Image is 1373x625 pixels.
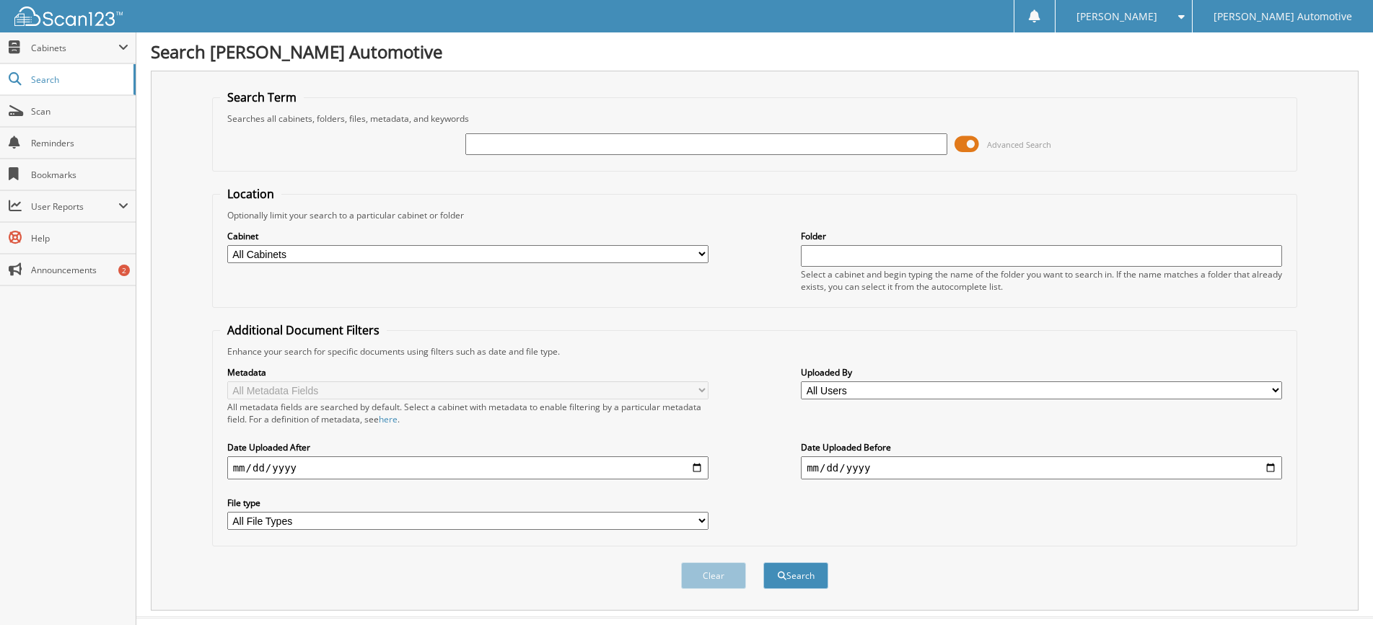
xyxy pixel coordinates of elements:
span: Scan [31,105,128,118]
span: [PERSON_NAME] Automotive [1214,12,1352,21]
label: Date Uploaded Before [801,441,1282,453]
label: File type [227,497,709,509]
label: Date Uploaded After [227,441,709,453]
h1: Search [PERSON_NAME] Automotive [151,40,1359,63]
div: Select a cabinet and begin typing the name of the folder you want to search in. If the name match... [801,268,1282,293]
span: User Reports [31,200,118,213]
img: scan123-logo-white.svg [14,6,123,26]
legend: Additional Document Filters [220,322,387,338]
span: Announcements [31,264,128,276]
a: here [379,413,398,425]
button: Clear [681,562,746,589]
span: [PERSON_NAME] [1076,12,1157,21]
label: Cabinet [227,230,709,242]
div: Optionally limit your search to a particular cabinet or folder [220,209,1290,221]
div: 2 [118,265,130,276]
label: Folder [801,230,1282,242]
span: Search [31,74,126,86]
input: end [801,456,1282,479]
span: Advanced Search [987,139,1051,150]
legend: Search Term [220,89,304,105]
div: Searches all cabinets, folders, files, metadata, and keywords [220,112,1290,125]
div: All metadata fields are searched by default. Select a cabinet with metadata to enable filtering b... [227,401,709,425]
legend: Location [220,186,281,202]
label: Uploaded By [801,366,1282,378]
input: start [227,456,709,479]
button: Search [763,562,828,589]
span: Help [31,232,128,244]
span: Cabinets [31,42,118,54]
span: Reminders [31,137,128,149]
div: Enhance your search for specific documents using filters such as date and file type. [220,345,1290,358]
span: Bookmarks [31,169,128,181]
label: Metadata [227,366,709,378]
